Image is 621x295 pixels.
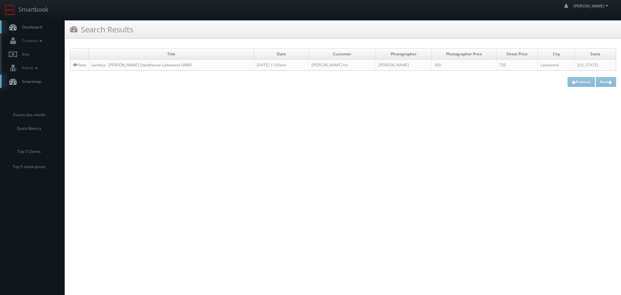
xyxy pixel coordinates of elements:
[309,49,376,60] td: Customer
[73,62,86,68] a: View
[575,49,616,60] td: State
[575,60,616,71] td: [US_STATE]
[496,60,538,71] td: 750
[5,5,15,15] img: smartbook-logo.png
[432,49,496,60] td: Photographer Price
[573,3,610,9] span: [PERSON_NAME]
[19,24,42,30] span: Dashboard
[254,60,309,71] td: [DATE] 11:00am
[538,49,575,60] td: City
[89,49,254,60] td: Title
[19,79,41,84] span: Smartmap
[538,60,575,71] td: Lakewood
[91,62,192,68] a: Landrys - [PERSON_NAME] Steakhouse Lakewood LKWD
[19,38,44,43] span: Contacts
[496,49,538,60] td: Shoot Price
[13,164,46,170] span: Top 5 shoot prices
[376,60,432,71] td: [PERSON_NAME]
[17,148,41,155] span: Top 5 Clients
[254,49,309,60] td: Date
[376,49,432,60] td: Photographer
[17,125,41,132] span: Quick Metrics
[70,24,133,35] h3: Search Results
[19,65,39,71] span: Admin
[309,60,376,71] td: [PERSON_NAME] Inc.
[432,60,496,71] td: 300
[13,112,45,118] span: Events this month
[19,51,30,57] span: Bids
